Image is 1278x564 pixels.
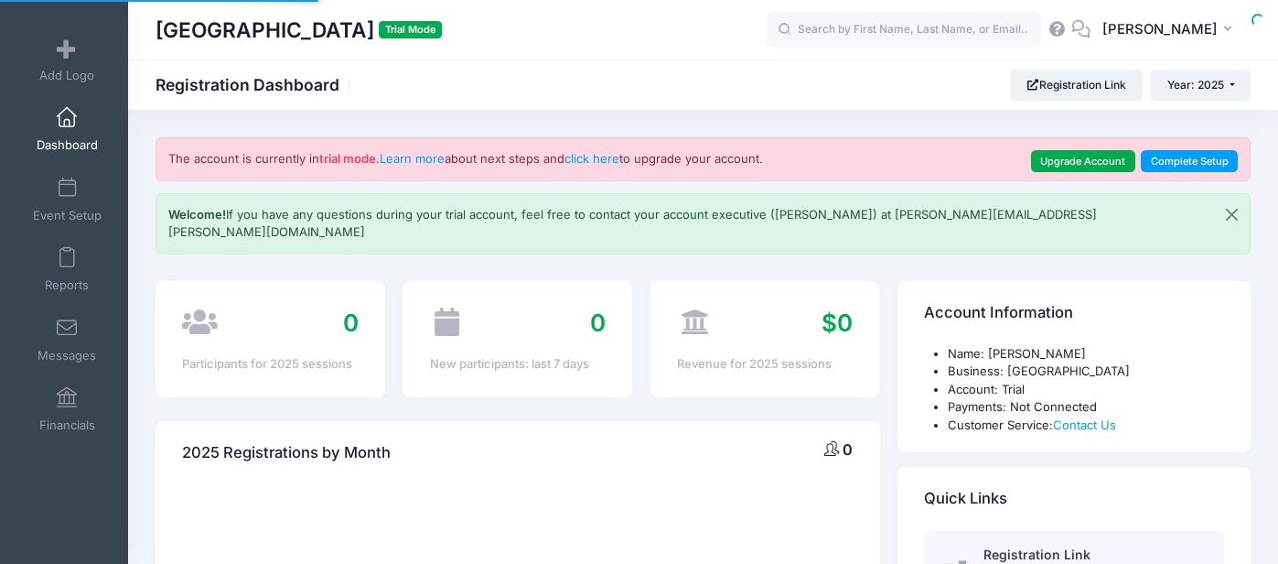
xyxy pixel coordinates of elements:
a: Registration Link [1010,70,1143,101]
button: Year: 2025 [1151,70,1251,101]
a: Financials [24,377,111,441]
span: 0 [590,309,606,337]
li: Payments: Not Connected [948,398,1224,417]
span: Reports [45,278,89,294]
span: Messages [38,348,96,363]
a: Dashboard [24,97,111,161]
span: 0 [843,440,853,459]
strong: trial mode [319,151,376,166]
span: Financials [39,418,95,434]
a: click here [564,151,619,166]
div: Participants for 2025 sessions [182,355,358,374]
div: New participants: last 7 days [430,355,606,374]
span: [PERSON_NAME] [1102,19,1218,39]
li: Business: [GEOGRAPHIC_DATA] [948,363,1224,381]
a: Event Setup [24,168,111,232]
p: If you have any questions during your trial account, feel free to contact your account executive ... [168,206,1185,242]
span: $0 [822,309,853,337]
h4: 2025 Registrations by Month [182,427,391,479]
h1: [GEOGRAPHIC_DATA] [156,9,442,51]
div: The account is currently in . about next steps and to upgrade your account. [156,137,1251,181]
span: Event Setup [33,208,102,223]
a: Learn more [380,151,445,166]
span: Trial Mode [379,21,442,38]
button: [PERSON_NAME] [1090,9,1251,51]
a: Messages [24,308,111,372]
h4: Account Information [924,287,1073,339]
input: Search by First Name, Last Name, or Email... [767,12,1041,49]
a: Complete Setup [1141,150,1238,172]
span: 0 [343,309,359,337]
span: Year: 2025 [1167,78,1224,92]
a: Add Logo [24,27,111,92]
div: Revenue for 2025 sessions [677,355,853,374]
li: Name: [PERSON_NAME] [948,345,1224,363]
a: Contact Us [1053,418,1116,432]
span: Registration Link [983,547,1090,562]
h4: Quick Links [924,473,1007,526]
li: Customer Service: [948,417,1224,435]
b: Welcome! [168,207,226,222]
a: Reports [24,237,111,301]
h1: Registration Dashboard [156,75,355,94]
a: Upgrade Account [1031,150,1135,172]
li: Account: Trial [948,381,1224,399]
span: Add Logo [39,68,94,83]
button: Close [1214,194,1250,236]
span: Dashboard [37,138,98,154]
